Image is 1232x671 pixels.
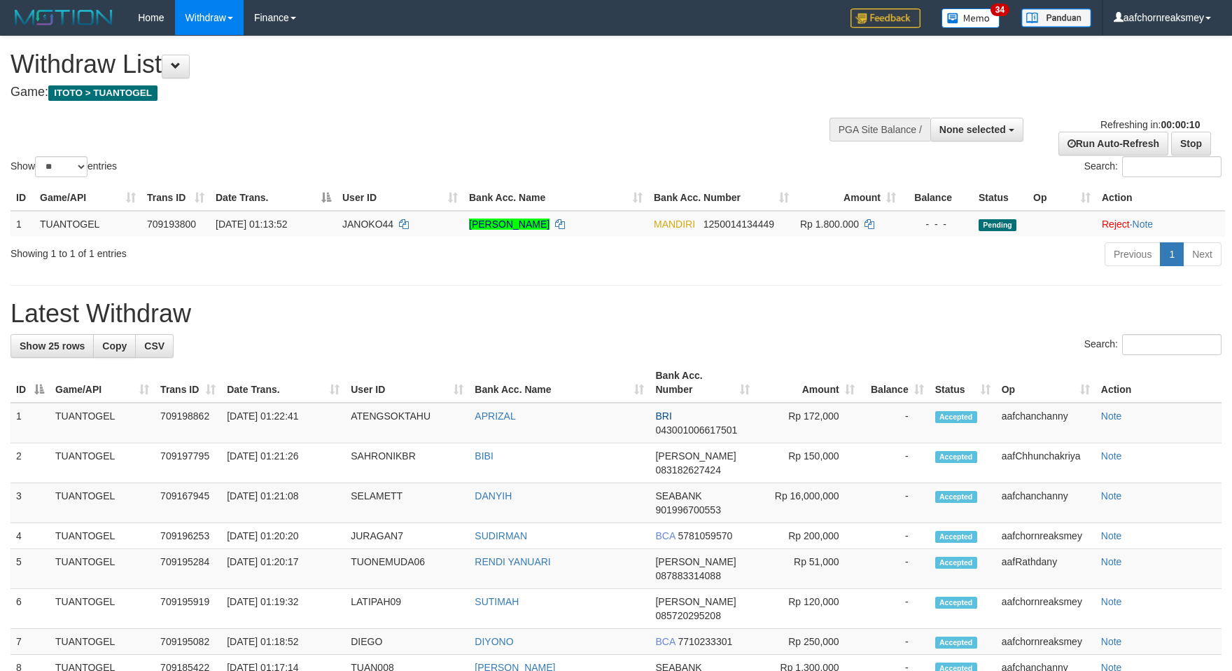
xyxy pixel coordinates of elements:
span: Accepted [935,597,977,609]
td: TUONEMUDA06 [345,549,469,589]
span: 34 [990,4,1009,16]
td: - [860,589,930,629]
th: Amount: activate to sort column ascending [794,185,902,211]
div: - - - [907,217,967,231]
div: PGA Site Balance / [829,118,930,141]
a: SUDIRMAN [475,530,527,541]
h4: Game: [10,85,807,99]
a: DIYONO [475,636,513,647]
td: SELAMETT [345,483,469,523]
span: [DATE] 01:13:52 [216,219,287,230]
td: - [860,629,930,655]
span: JANOKO44 [342,219,393,230]
th: Status: activate to sort column ascending [930,363,996,403]
th: Op: activate to sort column ascending [996,363,1095,403]
td: [DATE] 01:18:52 [221,629,345,655]
td: 709198862 [155,403,221,443]
label: Show entries [10,156,117,177]
td: Rp 172,000 [755,403,860,443]
th: Game/API: activate to sort column ascending [34,185,141,211]
h1: Withdraw List [10,50,807,78]
img: panduan.png [1021,8,1091,27]
td: - [860,549,930,589]
span: 709193800 [147,219,196,230]
img: Button%20Memo.svg [941,8,1000,28]
th: Bank Acc. Name: activate to sort column ascending [463,185,648,211]
td: 709196253 [155,523,221,549]
a: Note [1101,596,1122,607]
th: Balance [902,185,973,211]
th: Game/API: activate to sort column ascending [50,363,155,403]
td: aafchornreaksmey [996,589,1095,629]
td: JURAGAN7 [345,523,469,549]
a: CSV [135,334,174,358]
select: Showentries [35,156,87,177]
span: Copy 087883314088 to clipboard [655,570,720,581]
span: BRI [655,410,671,422]
td: TUANTOGEL [50,549,155,589]
td: 2 [10,443,50,483]
td: · [1096,211,1225,237]
td: 1 [10,403,50,443]
td: 5 [10,549,50,589]
span: Copy 083182627424 to clipboard [655,464,720,476]
a: Stop [1171,132,1211,155]
th: Amount: activate to sort column ascending [755,363,860,403]
span: Accepted [935,557,977,569]
td: Rp 16,000,000 [755,483,860,523]
img: MOTION_logo.png [10,7,117,28]
td: 709195082 [155,629,221,655]
td: aafchanchanny [996,483,1095,523]
td: TUANTOGEL [50,403,155,443]
label: Search: [1084,334,1221,355]
a: Note [1101,450,1122,462]
span: Accepted [935,491,977,503]
td: aafchornreaksmey [996,523,1095,549]
a: APRIZAL [475,410,515,422]
th: Bank Acc. Number: activate to sort column ascending [648,185,794,211]
td: - [860,523,930,549]
td: 709195919 [155,589,221,629]
a: BIBI [475,450,493,462]
span: Refreshing in: [1100,119,1200,130]
span: Copy 085720295208 to clipboard [655,610,720,621]
th: User ID: activate to sort column ascending [345,363,469,403]
a: Show 25 rows [10,334,94,358]
input: Search: [1122,334,1221,355]
td: 709197795 [155,443,221,483]
td: TUANTOGEL [50,483,155,523]
span: [PERSON_NAME] [655,596,736,607]
span: Accepted [935,531,977,543]
span: Copy 901996700553 to clipboard [655,504,720,516]
td: LATIPAH09 [345,589,469,629]
span: Copy 7710233301 to clipboard [678,636,732,647]
a: Copy [93,334,136,358]
span: None selected [939,124,1006,135]
td: Rp 120,000 [755,589,860,629]
td: 3 [10,483,50,523]
a: Run Auto-Refresh [1058,132,1168,155]
div: Showing 1 to 1 of 1 entries [10,241,503,261]
td: ATENGSOKTAHU [345,403,469,443]
th: Balance: activate to sort column ascending [860,363,930,403]
a: Note [1101,636,1122,647]
td: aafchornreaksmey [996,629,1095,655]
a: Note [1101,556,1122,567]
td: [DATE] 01:19:32 [221,589,345,629]
td: aafChhunchakriya [996,443,1095,483]
span: [PERSON_NAME] [655,556,736,567]
th: Date Trans.: activate to sort column ascending [221,363,345,403]
td: [DATE] 01:21:26 [221,443,345,483]
a: Reject [1102,219,1130,230]
span: SEABANK [655,490,701,501]
th: User ID: activate to sort column ascending [337,185,463,211]
td: 1 [10,211,34,237]
td: TUANTOGEL [50,589,155,629]
th: Bank Acc. Name: activate to sort column ascending [469,363,650,403]
td: Rp 51,000 [755,549,860,589]
span: Show 25 rows [20,340,85,352]
th: Date Trans.: activate to sort column descending [210,185,337,211]
span: Accepted [935,411,977,423]
td: 709195284 [155,549,221,589]
img: Feedback.jpg [850,8,920,28]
